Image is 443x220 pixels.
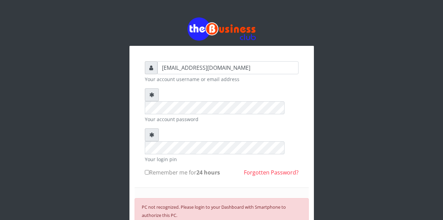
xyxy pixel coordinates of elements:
[145,76,299,83] small: Your account username or email address
[157,61,299,74] input: Username or email address
[196,169,220,176] b: 24 hours
[145,156,299,163] small: Your login pin
[145,168,220,177] label: Remember me for
[145,116,299,123] small: Your account password
[244,169,299,176] a: Forgotten Password?
[145,170,149,174] input: Remember me for24 hours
